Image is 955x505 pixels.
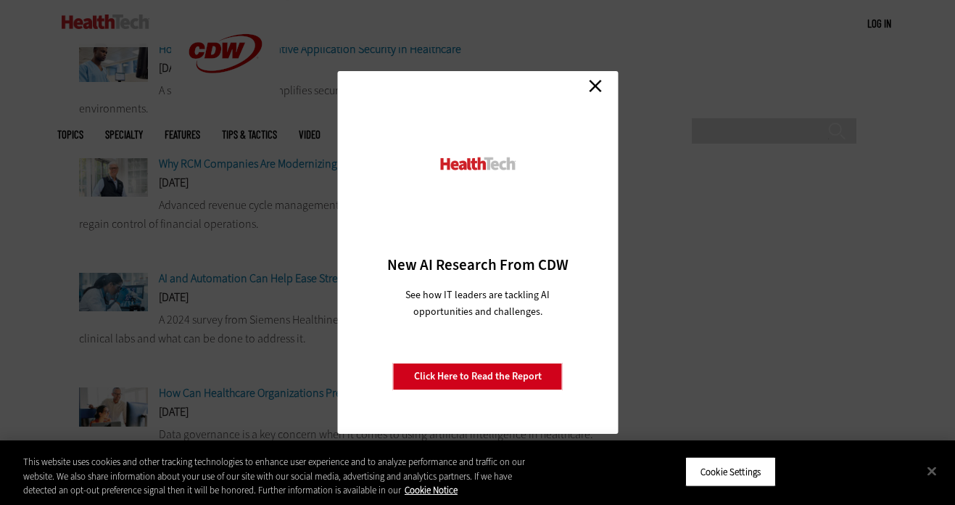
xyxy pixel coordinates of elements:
[393,363,563,390] a: Click Here to Read the Report
[23,455,525,498] div: This website uses cookies and other tracking technologies to enhance user experience and to analy...
[584,75,606,97] a: Close
[438,156,517,171] img: HealthTech_0.png
[916,455,948,487] button: Close
[685,456,776,487] button: Cookie Settings
[388,287,567,320] p: See how IT leaders are tackling AI opportunities and challenges.
[405,484,458,496] a: More information about your privacy
[363,255,592,275] h3: New AI Research From CDW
